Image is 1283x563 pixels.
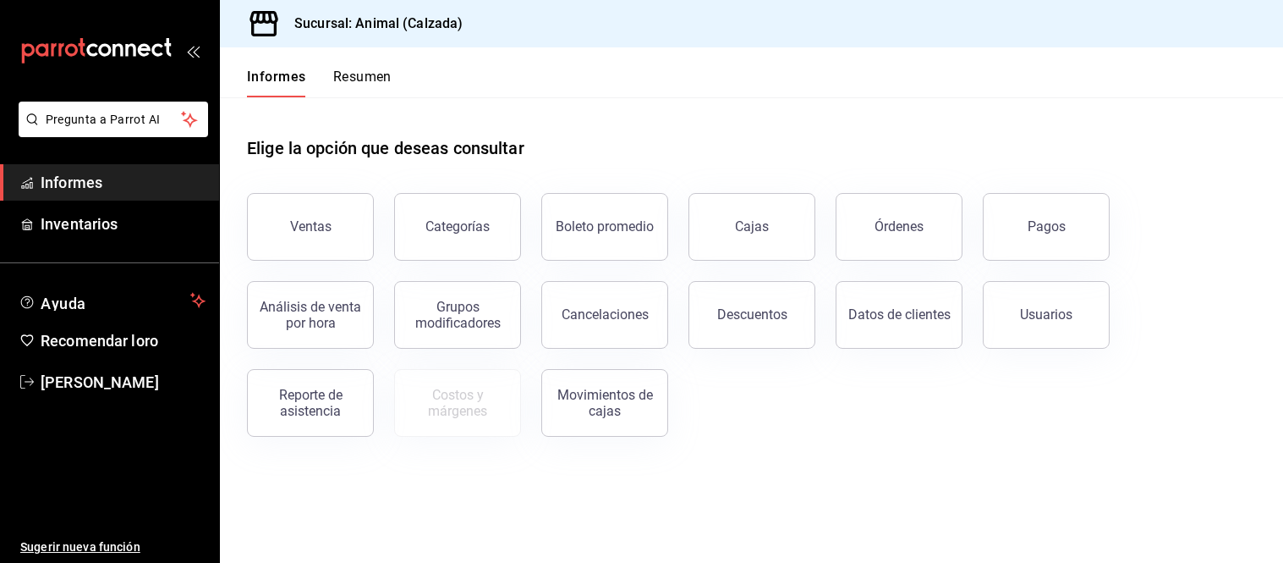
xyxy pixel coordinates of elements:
[688,193,815,261] a: Cajas
[394,281,521,349] button: Grupos modificadores
[46,113,161,126] font: Pregunta a Parrot AI
[983,281,1110,349] button: Usuarios
[428,387,487,419] font: Costos y márgenes
[415,299,501,331] font: Grupos modificadores
[247,193,374,261] button: Ventas
[294,15,463,31] font: Sucursal: Animal (Calzada)
[247,281,374,349] button: Análisis de venta por hora
[19,102,208,137] button: Pregunta a Parrot AI
[848,306,951,323] font: Datos de clientes
[41,295,86,312] font: Ayuda
[279,387,343,419] font: Reporte de asistencia
[41,373,159,391] font: [PERSON_NAME]
[836,193,962,261] button: Órdenes
[41,215,118,233] font: Inventarios
[290,218,332,235] font: Ventas
[41,174,102,191] font: Informes
[247,369,374,437] button: Reporte de asistencia
[247,69,306,85] font: Informes
[394,369,521,437] button: Contrata inventarios para ver este informe
[260,299,361,331] font: Análisis de venta por hora
[333,69,392,85] font: Resumen
[1020,306,1072,323] font: Usuarios
[836,281,962,349] button: Datos de clientes
[875,218,924,235] font: Órdenes
[557,387,653,419] font: Movimientos de cajas
[541,369,668,437] button: Movimientos de cajas
[247,138,524,158] font: Elige la opción que deseas consultar
[1028,218,1066,235] font: Pagos
[41,332,158,350] font: Recomendar loro
[20,540,140,554] font: Sugerir nueva función
[12,123,208,141] a: Pregunta a Parrot AI
[735,218,770,235] font: Cajas
[983,193,1110,261] button: Pagos
[541,281,668,349] button: Cancelaciones
[717,306,787,323] font: Descuentos
[394,193,521,261] button: Categorías
[186,44,200,58] button: abrir_cajón_menú
[562,306,649,323] font: Cancelaciones
[688,281,815,349] button: Descuentos
[541,193,668,261] button: Boleto promedio
[556,218,654,235] font: Boleto promedio
[425,218,490,235] font: Categorías
[247,68,392,97] div: pestañas de navegación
